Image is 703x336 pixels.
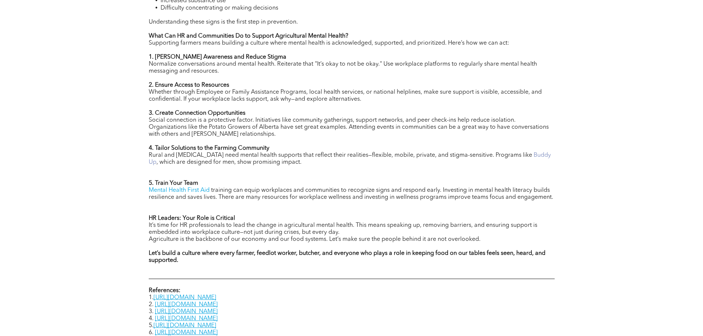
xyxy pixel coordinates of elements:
[149,316,154,322] span: 4.
[149,110,245,116] strong: 3. Create Connection Opportunities
[180,236,480,242] span: is the backbone of our economy and our food systems. Let’s make sure the people behind it are not...
[155,302,218,308] a: [URL][DOMAIN_NAME]
[149,145,269,151] strong: 4. Tailor Solutions to the Farming Community
[149,82,229,88] strong: 2. Ensure Access to Resources
[149,117,549,137] span: Social connection is a protective factor. Initiatives like community gatherings, support networks...
[154,295,216,301] a: [URL][DOMAIN_NAME]
[149,19,298,25] span: Understanding these signs is the first step in prevention.
[149,187,210,193] a: Mental Health First Aid
[149,302,154,308] span: 2.
[149,152,532,158] span: Rural and [MEDICAL_DATA] need mental health supports that reflect their realities—flexible, mobil...
[154,323,216,329] a: [URL][DOMAIN_NAME]
[149,187,553,200] span: training can equip workplaces and communities to recognize signs and respond early. Investing in ...
[149,54,286,60] strong: 1. [PERSON_NAME] Awareness and Reduce Stigma
[149,295,154,301] span: 1.
[149,288,180,294] strong: References:
[149,309,154,315] span: 3.
[155,316,218,322] a: [URL][DOMAIN_NAME]
[149,250,545,263] strong: Let’s build a culture where every farmer, feedlot worker, butcher, and everyone who plays a role ...
[149,215,235,221] strong: HR Leaders: Your Role is Critical
[149,236,179,242] span: Agriculture
[149,222,537,235] span: It’s time for HR professionals to lead the change in agricultural mental health. This means speak...
[149,323,154,329] span: 5.
[149,33,348,39] strong: What Can HR and Communities Do to Support Agricultural Mental Health?
[149,89,542,102] span: Whether through Employee or Family Assistance Programs, local health services, or national helpli...
[161,5,278,11] span: Difficulty concentrating or making decisions
[149,180,198,186] strong: 5. Train Your Team
[149,40,509,46] span: Supporting farmers means building a culture where mental health is acknowledged, supported, and p...
[149,61,537,74] span: Normalize conversations around mental health. Reiterate that "It’s okay to not be okay." Use work...
[156,159,301,165] span: , which are designed for men, show promising impact.
[155,309,218,315] a: [URL][DOMAIN_NAME]
[149,330,154,336] span: 6.
[155,330,218,336] a: [URL][DOMAIN_NAME]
